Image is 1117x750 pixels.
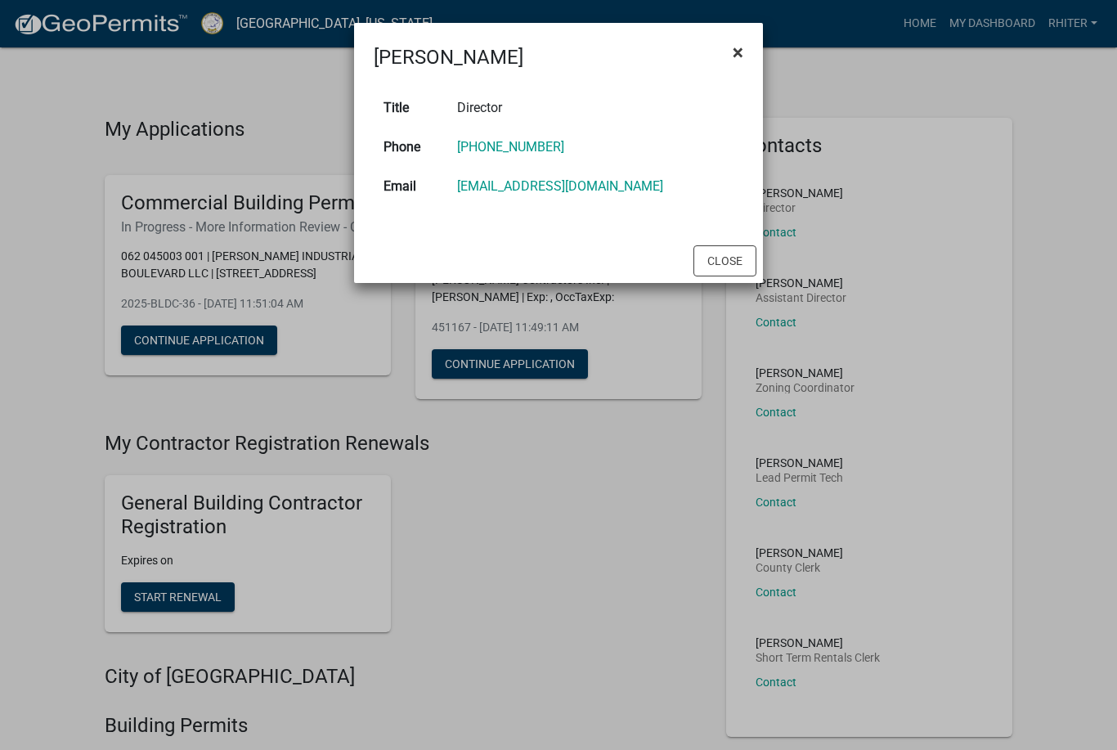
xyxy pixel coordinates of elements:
span: × [733,41,743,64]
th: Email [374,167,447,206]
a: [PHONE_NUMBER] [457,139,564,155]
button: Close [720,29,756,75]
td: Director [447,88,743,128]
a: [EMAIL_ADDRESS][DOMAIN_NAME] [457,178,663,194]
h4: [PERSON_NAME] [374,43,523,72]
th: Title [374,88,447,128]
button: Close [693,245,756,276]
th: Phone [374,128,447,167]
